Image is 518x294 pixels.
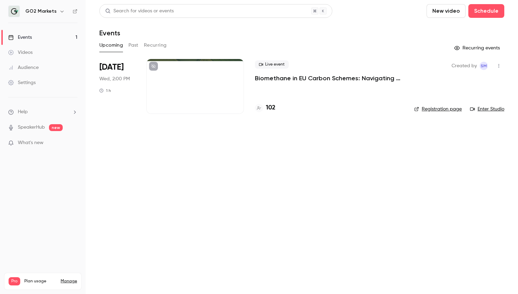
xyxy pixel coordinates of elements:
span: Created by [452,62,477,70]
div: Search for videos or events [105,8,174,15]
span: Live event [255,60,289,69]
span: Plan usage [24,279,57,284]
div: Videos [8,49,33,56]
div: Settings [8,79,36,86]
span: Help [18,108,28,116]
a: Registration page [414,106,462,113]
button: Recurring events [451,43,504,54]
a: Enter Studio [470,106,504,113]
div: Events [8,34,32,41]
div: Sep 17 Wed, 2:00 PM (Europe/Berlin) [99,59,135,114]
span: Wed, 2:00 PM [99,75,130,82]
button: Upcoming [99,40,123,51]
a: SpeakerHub [18,124,45,131]
span: Pro [9,277,20,285]
span: new [49,124,63,131]
span: [DATE] [99,62,124,73]
span: What's new [18,139,44,146]
button: Schedule [468,4,504,18]
span: SM [481,62,487,70]
div: Audience [8,64,39,71]
li: help-dropdown-opener [8,108,77,116]
h1: Events [99,29,120,37]
h4: 102 [266,103,275,113]
span: Sophia Mwema [480,62,488,70]
button: Recurring [144,40,167,51]
a: Biomethane in EU Carbon Schemes: Navigating ETS I, ETS II, and BEHG [255,74,403,82]
button: Past [128,40,138,51]
img: GO2 Markets [9,6,20,17]
button: New video [427,4,466,18]
a: 102 [255,103,275,113]
h6: GO2 Markets [25,8,57,15]
a: Manage [61,279,77,284]
div: 1 h [99,88,111,93]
